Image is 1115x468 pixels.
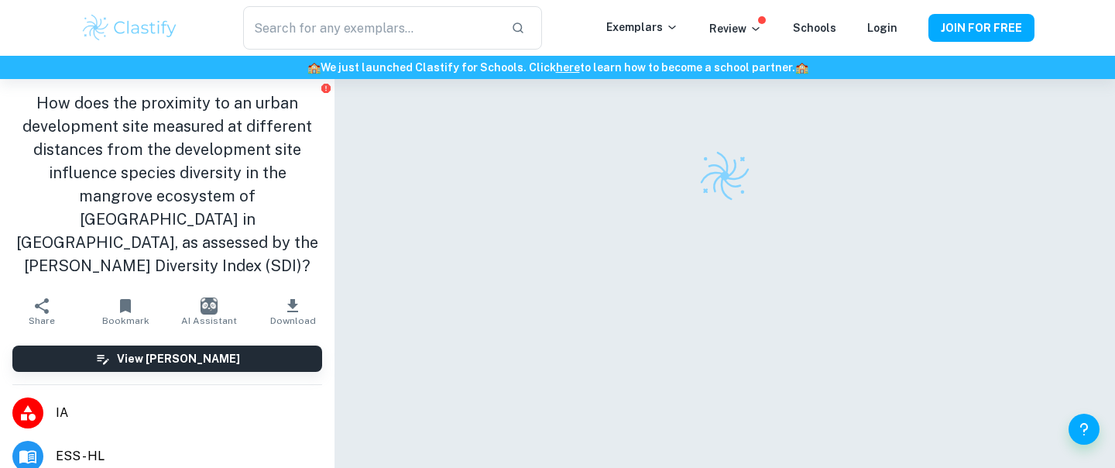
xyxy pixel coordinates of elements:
[201,298,218,315] img: AI Assistant
[795,61,808,74] span: 🏫
[181,315,237,326] span: AI Assistant
[1069,414,1100,445] button: Help and Feedback
[56,447,322,466] span: ESS - HL
[243,6,499,50] input: Search for any exemplars...
[307,61,321,74] span: 🏫
[928,14,1034,42] button: JOIN FOR FREE
[117,350,240,367] h6: View [PERSON_NAME]
[102,315,149,326] span: Bookmark
[167,290,251,333] button: AI Assistant
[29,315,55,326] span: Share
[709,20,762,37] p: Review
[698,149,752,203] img: Clastify logo
[56,404,322,422] span: IA
[867,22,897,34] a: Login
[606,19,678,36] p: Exemplars
[320,82,331,94] button: Report issue
[251,290,334,333] button: Download
[3,59,1112,76] h6: We just launched Clastify for Schools. Click to learn how to become a school partner.
[793,22,836,34] a: Schools
[12,91,322,277] h1: How does the proximity to an urban development site measured at different distances from the deve...
[270,315,316,326] span: Download
[84,290,167,333] button: Bookmark
[556,61,580,74] a: here
[12,346,322,372] button: View [PERSON_NAME]
[81,12,179,43] img: Clastify logo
